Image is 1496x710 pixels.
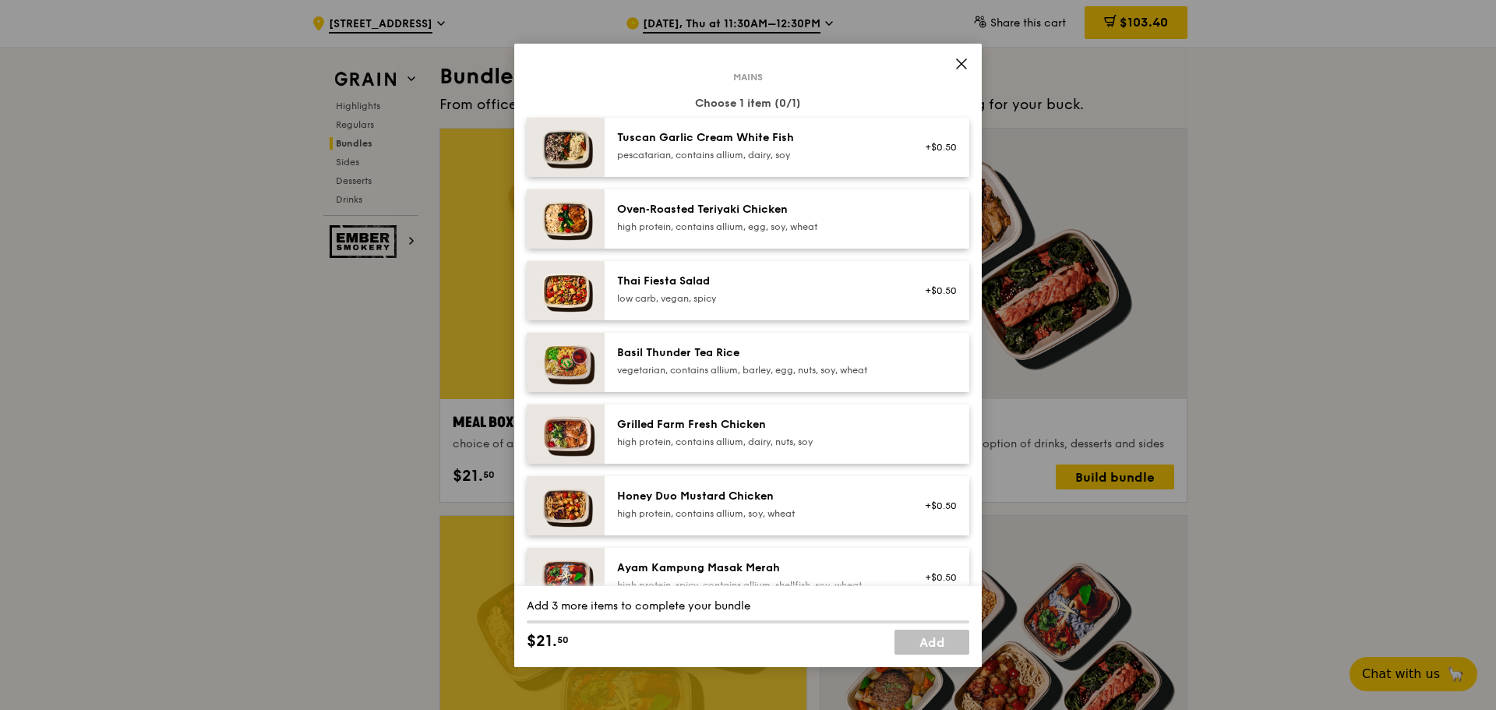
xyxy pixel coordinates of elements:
[617,292,897,305] div: low carb, vegan, spicy
[527,404,605,464] img: daily_normal_HORZ-Grilled-Farm-Fresh-Chicken.jpg
[617,560,897,576] div: Ayam Kampung Masak Merah
[916,284,957,297] div: +$0.50
[617,436,897,448] div: high protein, contains allium, dairy, nuts, soy
[916,571,957,584] div: +$0.50
[617,507,897,520] div: high protein, contains allium, soy, wheat
[527,333,605,392] img: daily_normal_HORZ-Basil-Thunder-Tea-Rice.jpg
[617,364,897,376] div: vegetarian, contains allium, barley, egg, nuts, soy, wheat
[527,599,969,614] div: Add 3 more items to complete your bundle
[617,345,897,361] div: Basil Thunder Tea Rice
[617,202,897,217] div: Oven‑Roasted Teriyaki Chicken
[527,548,605,607] img: daily_normal_Ayam_Kampung_Masak_Merah_Horizontal_.jpg
[617,221,897,233] div: high protein, contains allium, egg, soy, wheat
[894,630,969,655] a: Add
[527,96,969,111] div: Choose 1 item (0/1)
[617,417,897,433] div: Grilled Farm Fresh Chicken
[617,274,897,289] div: Thai Fiesta Salad
[727,71,769,83] span: Mains
[527,476,605,535] img: daily_normal_Honey_Duo_Mustard_Chicken__Horizontal_.jpg
[916,141,957,154] div: +$0.50
[527,630,557,653] span: $21.
[527,261,605,320] img: daily_normal_Thai_Fiesta_Salad__Horizontal_.jpg
[527,118,605,177] img: daily_normal_Tuscan_Garlic_Cream_White_Fish__Horizontal_.jpg
[617,130,897,146] div: Tuscan Garlic Cream White Fish
[617,579,897,592] div: high protein, spicy, contains allium, shellfish, soy, wheat
[527,189,605,249] img: daily_normal_Oven-Roasted_Teriyaki_Chicken__Horizontal_.jpg
[617,489,897,504] div: Honey Duo Mustard Chicken
[557,634,569,646] span: 50
[916,500,957,512] div: +$0.50
[617,149,897,161] div: pescatarian, contains allium, dairy, soy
